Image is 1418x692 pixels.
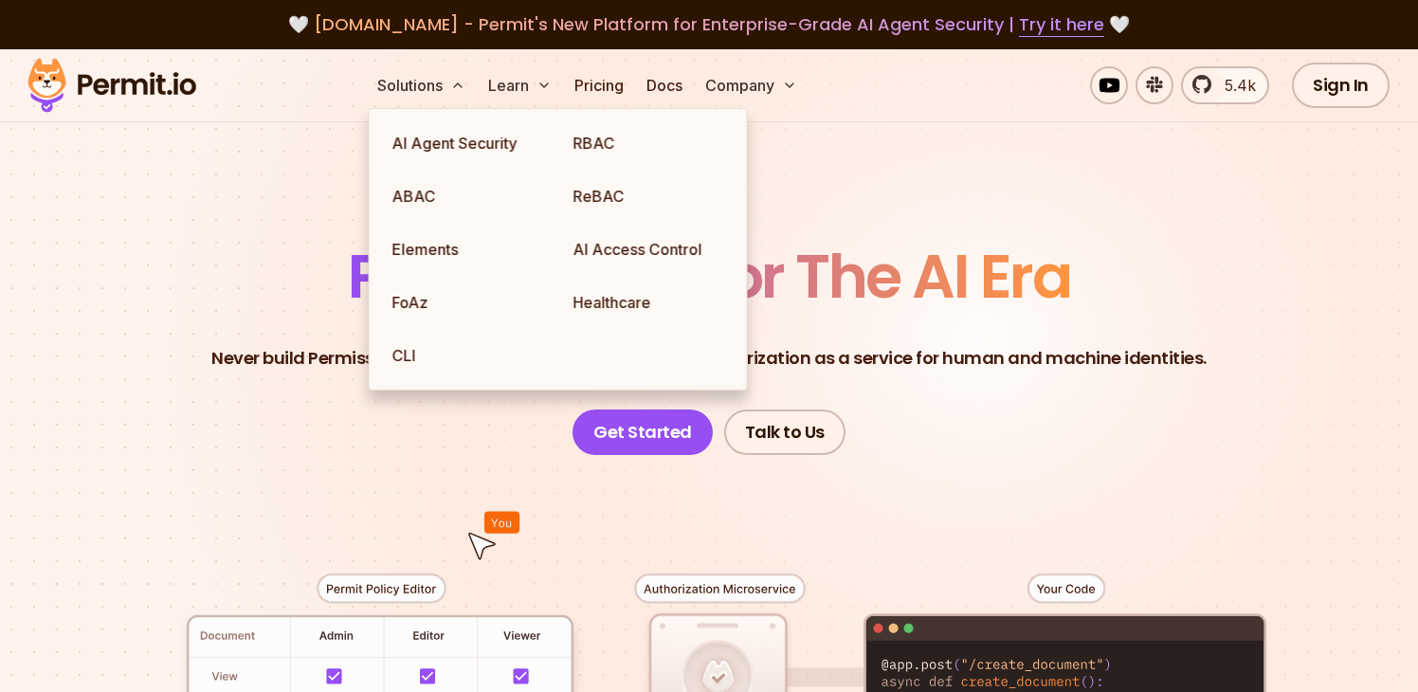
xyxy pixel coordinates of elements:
a: ABAC [377,170,558,223]
button: Company [698,66,805,104]
a: AI Agent Security [377,117,558,170]
a: Get Started [573,410,713,455]
p: Never build Permissions again. Zero-latency fine-grained authorization as a service for human and... [211,345,1207,372]
a: 5.4k [1181,66,1269,104]
a: Docs [639,66,690,104]
a: Healthcare [558,276,739,329]
a: Elements [377,223,558,276]
a: Sign In [1292,63,1390,108]
span: 5.4k [1213,74,1256,97]
img: Permit logo [19,53,205,118]
a: Talk to Us [724,410,845,455]
a: Try it here [1019,12,1104,37]
span: Permissions for The AI Era [348,234,1070,319]
span: [DOMAIN_NAME] - Permit's New Platform for Enterprise-Grade AI Agent Security | [314,12,1104,36]
a: ReBAC [558,170,739,223]
div: 🤍 🤍 [45,11,1373,38]
a: RBAC [558,117,739,170]
button: Learn [481,66,559,104]
a: Pricing [567,66,631,104]
button: Solutions [370,66,473,104]
a: FoAz [377,276,558,329]
a: CLI [377,329,558,382]
a: AI Access Control [558,223,739,276]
